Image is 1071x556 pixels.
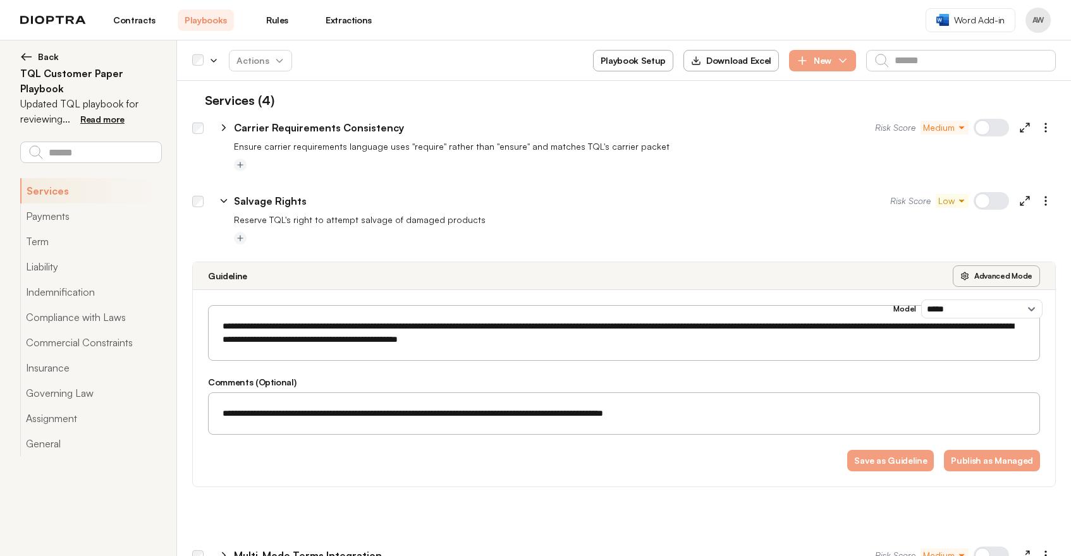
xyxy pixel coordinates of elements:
[208,270,247,282] h3: Guideline
[38,51,59,63] span: Back
[936,14,949,26] img: word
[20,96,161,126] p: Updated TQL playbook for reviewing
[20,330,161,355] button: Commercial Constraints
[683,50,779,71] button: Download Excel
[208,376,1040,389] h3: Comments (Optional)
[789,50,856,71] button: New
[321,9,377,31] a: Extractions
[20,355,161,380] button: Insurance
[938,195,966,207] span: Low
[234,232,247,245] button: Add tag
[921,299,1043,318] select: Model
[192,91,274,110] h1: Services (4)
[921,121,969,135] button: Medium
[20,406,161,431] button: Assignment
[875,121,915,134] span: Risk Score
[20,305,161,330] button: Compliance with Laws
[20,51,161,63] button: Back
[890,195,931,207] span: Risk Score
[234,159,247,171] button: Add tag
[953,265,1040,287] button: Advanced Mode
[234,214,1056,226] p: Reserve TQL's right to attempt salvage of damaged products
[893,304,916,314] h3: Model
[20,16,86,25] img: logo
[178,9,234,31] a: Playbooks
[234,120,404,135] p: Carrier Requirements Consistency
[1025,8,1051,33] button: Profile menu
[20,254,161,279] button: Liability
[80,114,125,124] span: Read more
[229,50,292,71] button: Actions
[226,49,295,72] span: Actions
[63,112,70,125] span: ...
[192,55,204,66] div: Select all
[106,9,162,31] a: Contracts
[20,229,161,254] button: Term
[20,279,161,305] button: Indemnification
[234,193,307,208] p: Salvage Rights
[20,51,33,63] img: left arrow
[20,203,161,229] button: Payments
[847,450,934,471] button: Save as Guideline
[20,66,161,96] h2: TQL Customer Paper Playbook
[926,8,1015,32] a: Word Add-in
[923,121,966,134] span: Medium
[944,450,1040,471] button: Publish as Managed
[249,9,305,31] a: Rules
[20,431,161,456] button: General
[20,178,161,203] button: Services
[936,194,969,208] button: Low
[234,140,1056,153] p: Ensure carrier requirements language uses "require" rather than "ensure" and matches TQL's carrie...
[954,14,1005,27] span: Word Add-in
[20,380,161,406] button: Governing Law
[593,50,673,71] button: Playbook Setup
